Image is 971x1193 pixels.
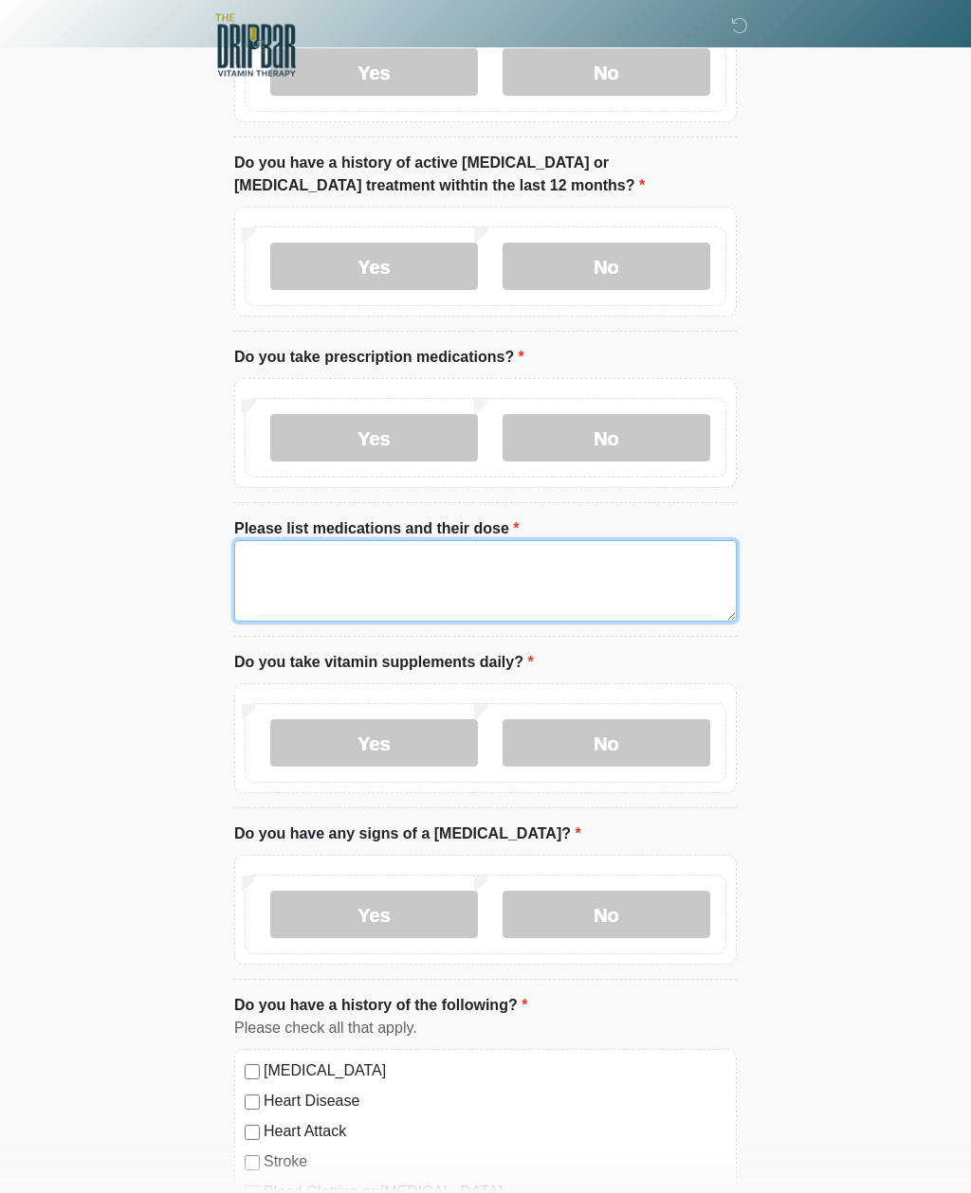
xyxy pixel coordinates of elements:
input: [MEDICAL_DATA] [245,1065,260,1080]
label: Please list medications and their dose [234,518,520,541]
label: Heart Attack [264,1121,726,1144]
label: Yes [270,892,478,939]
label: No [503,720,710,768]
label: Do you have a history of active [MEDICAL_DATA] or [MEDICAL_DATA] treatment withtin the last 12 mo... [234,153,737,198]
label: Yes [270,415,478,462]
label: Do you have any signs of a [MEDICAL_DATA]? [234,823,581,846]
input: Heart Disease [245,1095,260,1111]
label: Yes [270,720,478,768]
input: Stroke [245,1156,260,1171]
label: Do you take prescription medications? [234,347,524,370]
label: Do you have a history of the following? [234,995,527,1018]
label: Heart Disease [264,1091,726,1113]
label: No [503,892,710,939]
div: Please check all that apply. [234,1018,737,1040]
input: Heart Attack [245,1126,260,1141]
img: The DRIPBaR - Alamo Ranch SATX Logo [215,14,296,77]
label: Do you take vitamin supplements daily? [234,652,534,675]
label: Yes [270,244,478,291]
label: [MEDICAL_DATA] [264,1060,726,1083]
label: Stroke [264,1151,726,1174]
label: No [503,244,710,291]
label: No [503,415,710,462]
